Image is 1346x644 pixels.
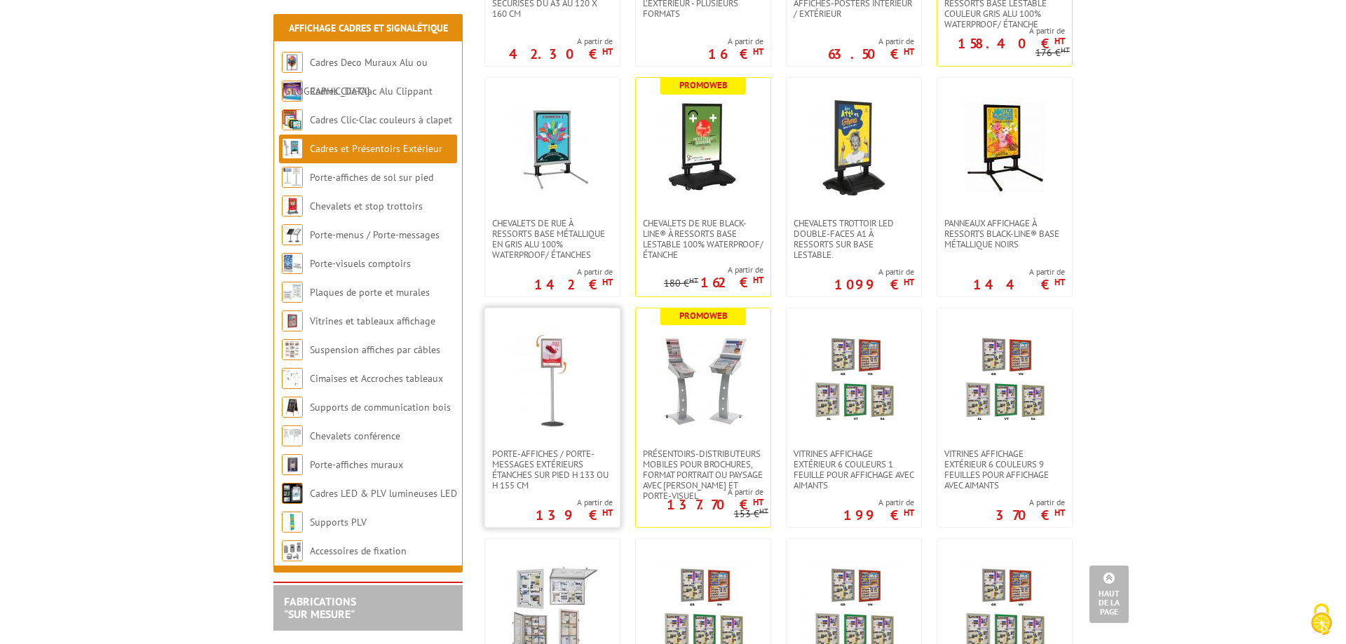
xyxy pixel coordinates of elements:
sup: HT [759,506,768,516]
span: A partir de [708,36,763,47]
p: 180 € [664,278,698,289]
img: Chevalets et stop trottoirs [282,196,303,217]
img: Vitrines et tableaux affichage [282,310,303,331]
p: 370 € [995,511,1065,519]
span: A partir de [636,486,763,498]
img: Cadres LED & PLV lumineuses LED [282,483,303,504]
img: Chevalets conférence [282,425,303,446]
a: Cadres Clic-Clac couleurs à clapet [310,114,452,126]
span: Chevalets de rue à ressorts base métallique en Gris Alu 100% WATERPROOF/ Étanches [492,218,613,260]
a: Accessoires de fixation [310,544,407,557]
sup: HT [904,507,914,519]
p: 158.40 € [958,39,1065,48]
img: Chevalets Trottoir LED double-faces A1 à ressorts sur base lestable. [805,99,903,197]
img: Supports PLV [282,512,303,533]
p: 1099 € [834,280,914,289]
img: Cadres et Présentoirs Extérieur [282,138,303,159]
a: Cimaises et Accroches tableaux [310,372,443,385]
span: A partir de [534,266,613,278]
span: A partir de [536,497,613,508]
span: A partir de [509,36,613,47]
a: Porte-visuels comptoirs [310,257,411,270]
sup: HT [904,276,914,288]
span: A partir de [664,264,763,275]
sup: HT [1054,276,1065,288]
p: 162 € [700,278,763,287]
sup: HT [602,507,613,519]
p: 63.50 € [828,50,914,58]
img: Porte-affiches de sol sur pied [282,167,303,188]
a: Chevalets de rue Black-Line® à ressorts base lestable 100% WATERPROOF/ Étanche [636,218,770,260]
span: Chevalets de rue Black-Line® à ressorts base lestable 100% WATERPROOF/ Étanche [643,218,763,260]
p: 199 € [843,511,914,519]
sup: HT [753,496,763,508]
img: Chevalets de rue Black-Line® à ressorts base lestable 100% WATERPROOF/ Étanche [654,99,752,197]
a: Porte-menus / Porte-messages [310,228,440,241]
img: Vitrines affichage extérieur 6 couleurs 9 feuilles pour affichage avec aimants [956,329,1054,427]
img: Plaques de porte et murales [282,282,303,303]
p: 142 € [534,280,613,289]
sup: HT [753,46,763,57]
a: Chevalets de rue à ressorts base métallique en Gris Alu 100% WATERPROOF/ Étanches [485,218,620,260]
img: Accessoires de fixation [282,540,303,561]
img: Présentoirs-distributeurs mobiles pour brochures, format portrait ou paysage avec capot et porte-... [654,329,752,427]
sup: HT [602,276,613,288]
img: Suspension affiches par câbles [282,339,303,360]
img: Cimaises et Accroches tableaux [282,368,303,389]
img: Porte-visuels comptoirs [282,253,303,274]
span: A partir de [828,36,914,47]
sup: HT [1054,35,1065,47]
img: Chevalets de rue à ressorts base métallique en Gris Alu 100% WATERPROOF/ Étanches [503,99,601,197]
span: Chevalets Trottoir LED double-faces A1 à ressorts sur base lestable. [794,218,914,260]
a: Vitrines et tableaux affichage [310,315,435,327]
img: Porte-affiches muraux [282,454,303,475]
p: 176 € [1035,48,1070,58]
img: Panneaux affichage à ressorts Black-Line® base métallique Noirs [956,99,1054,197]
b: Promoweb [679,79,728,91]
img: Porte-affiches / Porte-messages extérieurs étanches sur pied h 133 ou h 155 cm [503,329,601,427]
p: 139 € [536,511,613,519]
span: A partir de [995,497,1065,508]
p: 144 € [973,280,1065,289]
img: Vitrines affichage extérieur 6 couleurs 1 feuille pour affichage avec aimants [805,329,903,427]
sup: HT [602,46,613,57]
span: Vitrines affichage extérieur 6 couleurs 9 feuilles pour affichage avec aimants [944,448,1065,491]
a: Chevalets et stop trottoirs [310,200,423,212]
span: Porte-affiches / Porte-messages extérieurs étanches sur pied h 133 ou h 155 cm [492,448,613,491]
a: Porte-affiches / Porte-messages extérieurs étanches sur pied h 133 ou h 155 cm [485,448,620,491]
a: Cadres Clic-Clac Alu Clippant [310,85,433,97]
a: Panneaux affichage à ressorts Black-Line® base métallique Noirs [937,218,1072,249]
a: Cadres LED & PLV lumineuses LED [310,487,457,500]
button: Cookies (fenêtre modale) [1297,596,1346,644]
a: Porte-affiches de sol sur pied [310,171,433,184]
a: Chevalets conférence [310,430,400,442]
span: A partir de [937,25,1065,36]
a: Présentoirs-distributeurs mobiles pour brochures, format portrait ou paysage avec [PERSON_NAME] e... [636,448,770,501]
span: Vitrines affichage extérieur 6 couleurs 1 feuille pour affichage avec aimants [794,448,914,491]
img: Cadres Clic-Clac couleurs à clapet [282,109,303,130]
a: Chevalets Trottoir LED double-faces A1 à ressorts sur base lestable. [787,218,921,260]
sup: HT [753,274,763,286]
img: Supports de communication bois [282,397,303,418]
span: Présentoirs-distributeurs mobiles pour brochures, format portrait ou paysage avec [PERSON_NAME] e... [643,448,763,501]
a: Supports PLV [310,516,367,528]
p: 153 € [734,509,768,519]
sup: HT [1054,507,1065,519]
img: Cookies (fenêtre modale) [1304,602,1339,637]
span: Panneaux affichage à ressorts Black-Line® base métallique Noirs [944,218,1065,249]
b: Promoweb [679,310,728,322]
a: Porte-affiches muraux [310,458,403,471]
sup: HT [689,275,698,285]
a: Haut de la page [1089,566,1129,623]
img: Cadres Deco Muraux Alu ou Bois [282,52,303,73]
a: Plaques de porte et murales [310,286,430,299]
p: 42.30 € [509,50,613,58]
a: Vitrines affichage extérieur 6 couleurs 1 feuille pour affichage avec aimants [787,448,921,491]
a: Vitrines affichage extérieur 6 couleurs 9 feuilles pour affichage avec aimants [937,448,1072,491]
a: FABRICATIONS"Sur Mesure" [284,594,356,621]
a: Cadres et Présentoirs Extérieur [310,142,442,155]
sup: HT [904,46,914,57]
span: A partir de [843,497,914,508]
span: A partir de [834,266,914,278]
p: 16 € [708,50,763,58]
